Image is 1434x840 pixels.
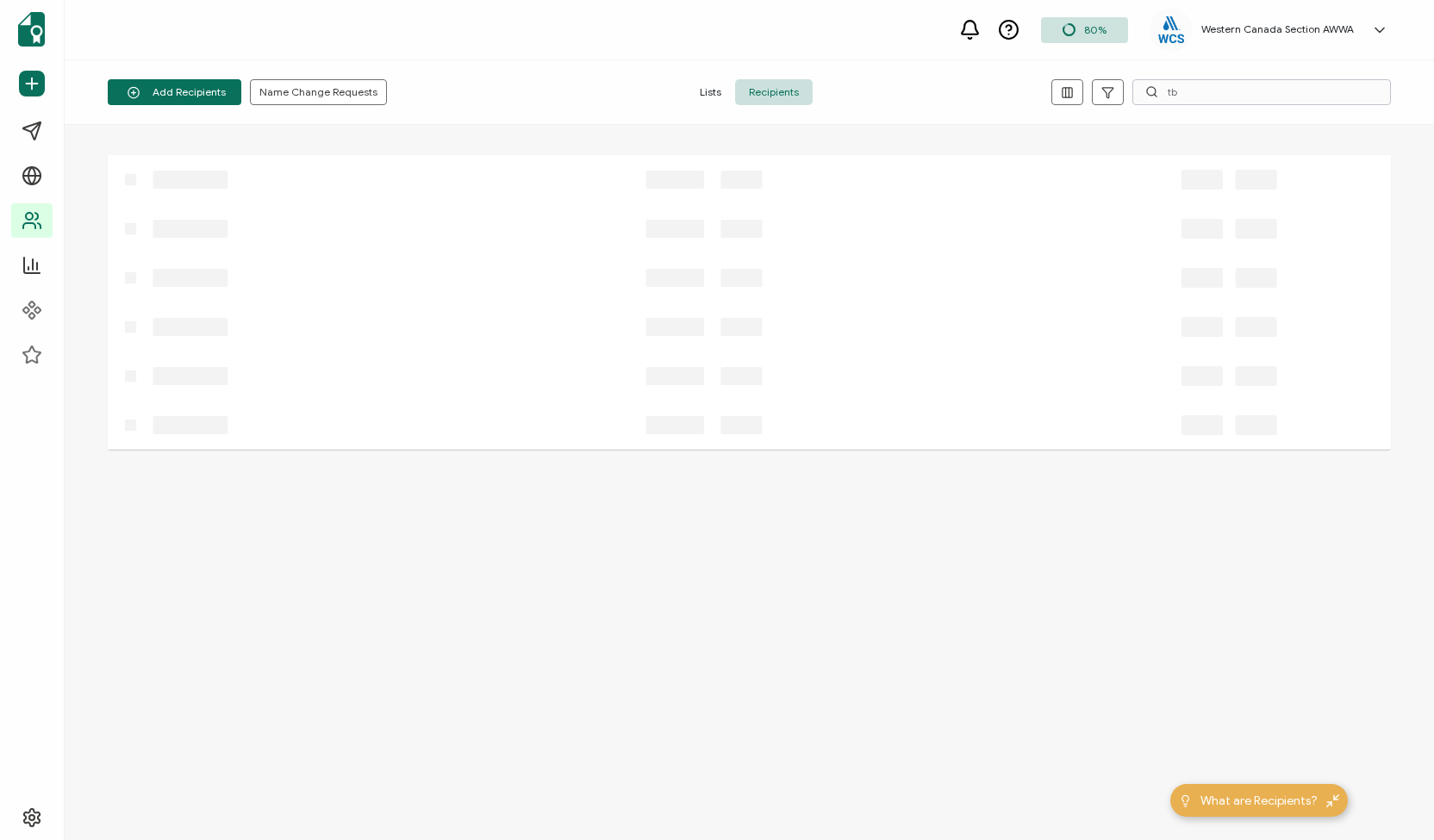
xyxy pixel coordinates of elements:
[1158,16,1184,43] img: eb0530a7-dc53-4dd2-968c-61d1fd0a03d4.png
[686,79,735,105] span: Lists
[1132,79,1391,105] input: Search
[259,87,377,97] span: Name Change Requests
[1326,794,1339,807] img: minimize-icon.svg
[18,12,45,47] img: sertifier-logomark-colored.svg
[1200,792,1318,810] span: What are Recipients?
[735,79,813,105] span: Recipients
[108,79,241,105] button: Add Recipients
[1084,23,1107,36] span: 80%
[1201,23,1354,35] h5: Western Canada Section AWWA
[1348,757,1434,840] iframe: Chat Widget
[250,79,387,105] button: Name Change Requests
